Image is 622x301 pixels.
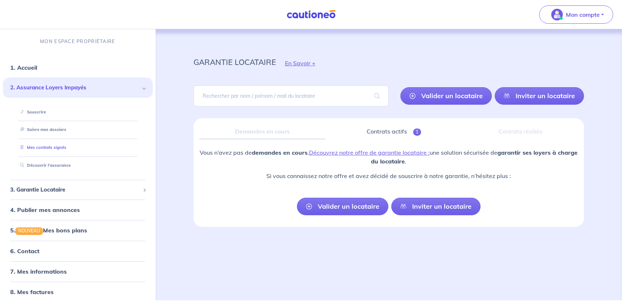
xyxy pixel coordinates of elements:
a: Découvrir l'assurance [17,163,71,168]
p: Vous n’avez pas de . une solution sécurisée de . [199,148,578,166]
p: garantie locataire [193,55,276,69]
div: 6. Contact [3,244,153,258]
a: Souscrire [17,109,46,115]
a: Suivre mes dossiers [17,127,66,132]
a: 1. Accueil [10,64,37,71]
button: illu_account_valid_menu.svgMon compte [539,5,613,24]
span: search [365,86,389,106]
a: 5.NOUVEAUMes bons plans [10,227,87,234]
a: Inviter un locataire [391,198,481,215]
div: 7. Mes informations [3,264,153,279]
button: En Savoir + [276,53,325,74]
div: 4. Publier mes annonces [3,202,153,217]
strong: demandes en cours [252,149,308,156]
p: Mon compte [566,10,600,19]
div: 3. Garantie Locataire [3,183,153,197]
span: 2. Assurance Loyers Impayés [10,84,140,92]
a: 6. Contact [10,247,39,255]
p: Si vous connaissez notre offre et avez décidé de souscrire à notre garantie, n’hésitez plus : [199,171,578,180]
a: Valider un locataire [400,87,492,105]
span: 3. Garantie Locataire [10,186,140,194]
div: 5.NOUVEAUMes bons plans [3,223,153,238]
div: Souscrire [12,106,144,118]
span: 1 [413,128,422,136]
img: illu_account_valid_menu.svg [551,9,563,20]
div: Suivre mes dossiers [12,124,144,136]
div: 2. Assurance Loyers Impayés [3,78,153,98]
a: 4. Publier mes annonces [10,206,80,213]
div: 1. Accueil [3,60,153,75]
a: Contrats actifs1 [331,124,457,139]
a: 8. Mes factures [10,288,54,296]
div: Découvrir l'assurance [12,159,144,171]
input: Rechercher par nom / prénom / mail du locataire [193,85,389,107]
img: Cautioneo [284,10,339,19]
a: Valider un locataire [297,198,388,215]
div: Mes contrats signés [12,142,144,154]
a: Inviter un locataire [495,87,584,105]
a: Mes contrats signés [17,145,66,150]
a: 7. Mes informations [10,268,67,275]
p: MON ESPACE PROPRIÉTAIRE [40,38,115,45]
a: Découvrez notre offre de garantie locataire : [309,149,430,156]
div: 8. Mes factures [3,285,153,299]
